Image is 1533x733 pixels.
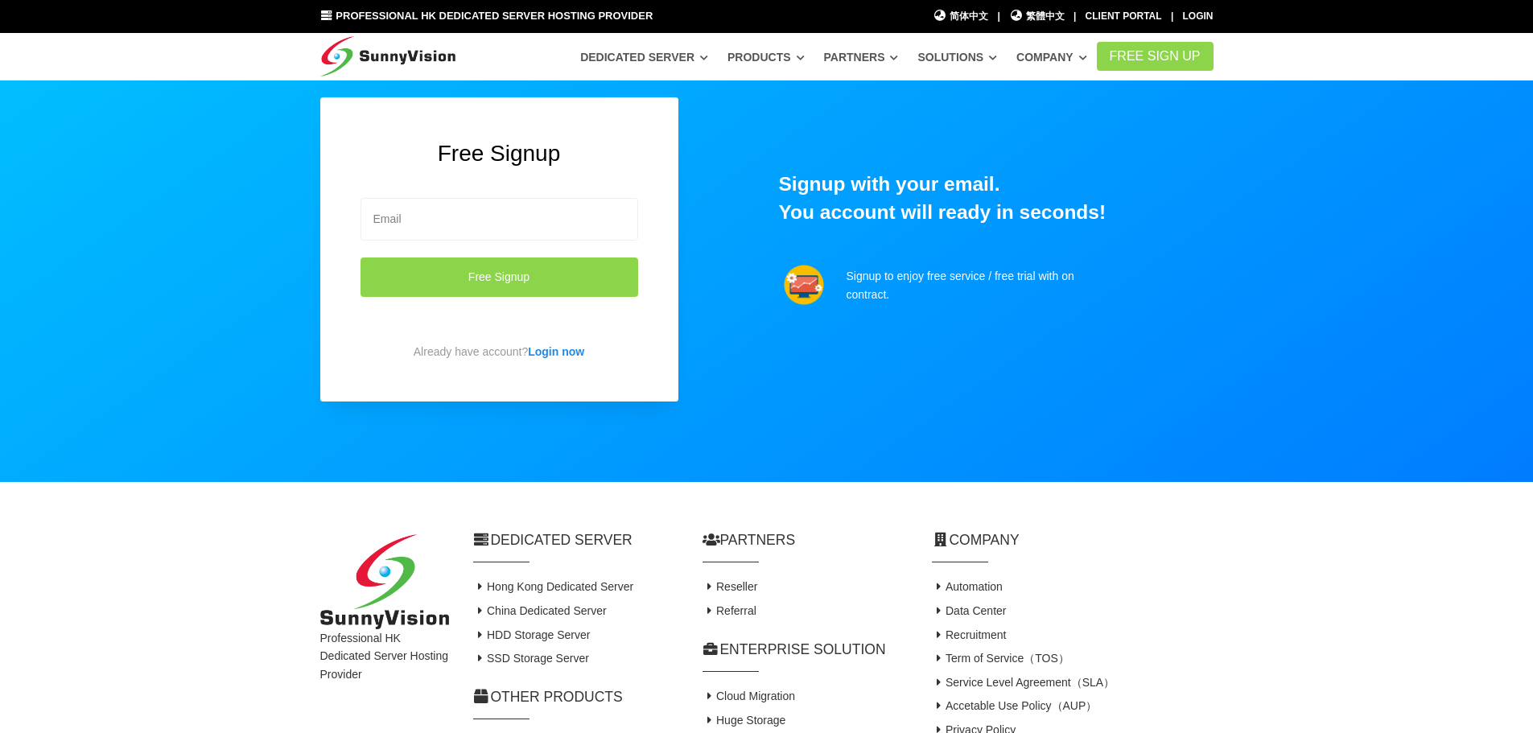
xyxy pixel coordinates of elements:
button: Free Signup [361,257,638,297]
a: Cloud Migration [703,690,796,702]
h2: Dedicated Server [473,530,678,550]
a: Recruitment [932,628,1007,641]
a: China Dedicated Server [473,604,607,617]
h2: Partners [703,530,908,550]
a: Accetable Use Policy（AUP） [932,699,1098,712]
p: Already have account? [361,343,638,360]
li: | [1171,9,1173,24]
h2: Other Products [473,687,678,707]
h2: Enterprise Solution [703,640,908,660]
a: Data Center [932,604,1007,617]
a: Referral [703,604,756,617]
a: Partners [824,43,899,72]
a: Service Level Agreement（SLA） [932,676,1115,689]
h2: Free Signup [361,138,638,169]
a: Solutions [917,43,997,72]
li: | [1074,9,1076,24]
p: Signup to enjoy free service / free trial with on contract. [847,267,1099,303]
a: Huge Storage [703,714,786,727]
a: HDD Storage Server [473,628,591,641]
a: SSD Storage Server [473,652,589,665]
a: Company [1016,43,1087,72]
a: Automation [932,580,1003,593]
li: | [997,9,999,24]
h2: Company [932,530,1214,550]
a: 简体中文 [933,9,989,24]
a: Login now [528,345,584,358]
a: 繁體中文 [1009,9,1065,24]
span: Professional HK Dedicated Server Hosting Provider [336,10,653,22]
a: Reseller [703,580,758,593]
a: Login [1183,10,1214,22]
h1: Signup with your email. You account will ready in seconds! [779,171,1214,226]
a: Products [727,43,805,72]
a: Dedicated Server [580,43,708,72]
a: Hong Kong Dedicated Server [473,580,634,593]
a: FREE Sign Up [1097,42,1214,71]
a: Term of Service（TOS） [932,652,1069,665]
input: Email [361,198,638,241]
a: Client Portal [1086,10,1162,22]
img: support.png [784,265,824,305]
img: SunnyVision Limited [320,534,449,630]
